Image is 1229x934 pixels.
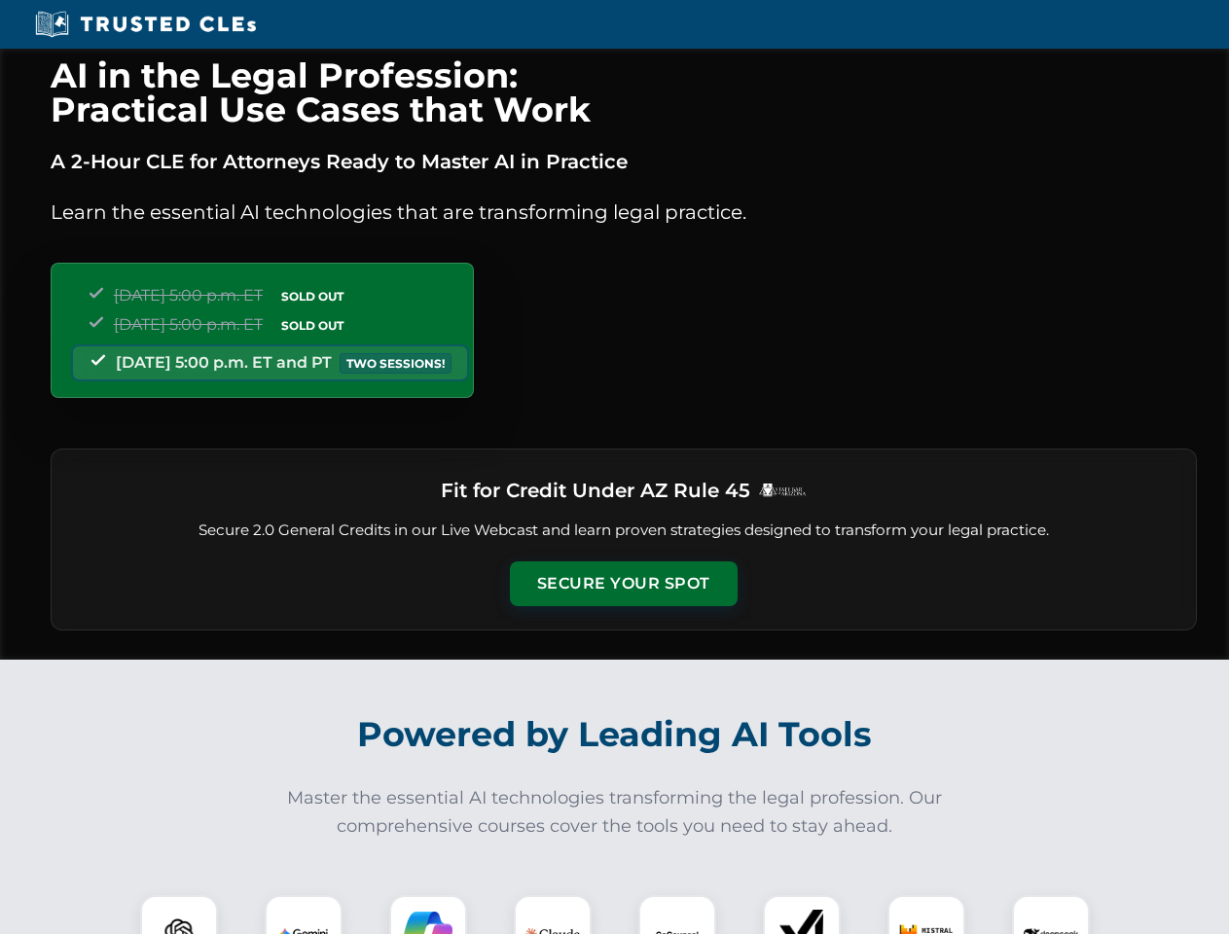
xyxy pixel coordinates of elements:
[274,784,956,841] p: Master the essential AI technologies transforming the legal profession. Our comprehensive courses...
[274,286,350,306] span: SOLD OUT
[114,286,263,305] span: [DATE] 5:00 p.m. ET
[76,700,1154,769] h2: Powered by Leading AI Tools
[758,483,807,497] img: Logo
[51,146,1197,177] p: A 2-Hour CLE for Attorneys Ready to Master AI in Practice
[29,10,262,39] img: Trusted CLEs
[274,315,350,336] span: SOLD OUT
[75,520,1173,542] p: Secure 2.0 General Credits in our Live Webcast and learn proven strategies designed to transform ...
[114,315,263,334] span: [DATE] 5:00 p.m. ET
[51,58,1197,126] h1: AI in the Legal Profession: Practical Use Cases that Work
[510,561,738,606] button: Secure Your Spot
[51,197,1197,228] p: Learn the essential AI technologies that are transforming legal practice.
[441,473,750,508] h3: Fit for Credit Under AZ Rule 45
